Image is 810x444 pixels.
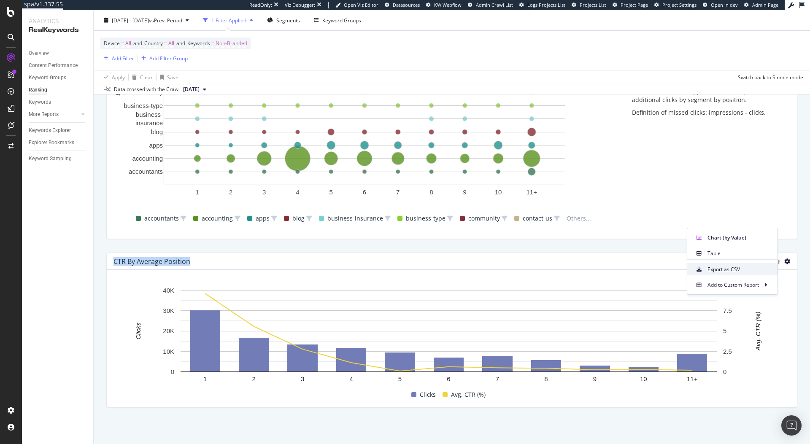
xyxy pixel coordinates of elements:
span: Projects List [580,2,606,8]
text: 7 [396,188,400,196]
span: All [125,38,131,49]
text: accounting [132,155,163,162]
div: Keyword Groups [322,16,361,24]
span: Admin Page [752,2,778,8]
span: blog [292,213,305,223]
div: Save [167,73,178,81]
div: Add Filter Group [149,54,188,62]
button: 1 Filter Applied [200,13,256,27]
div: Explorer Bookmarks [29,138,74,147]
a: Logs Projects List [519,2,565,8]
a: Content Performance [29,61,87,70]
text: 5 [398,375,402,382]
a: Datasources [385,2,420,8]
span: Open Viz Editor [344,2,378,8]
text: 30K [163,307,174,314]
button: Keyword Groups [310,13,364,27]
text: 8 [544,375,548,382]
a: Keyword Groups [29,73,87,82]
span: accountants [144,213,179,223]
button: Add Filter [100,53,134,63]
text: 11+ [687,375,698,382]
div: 1 Filter Applied [211,16,246,24]
text: 6 [447,375,450,382]
button: Add Filter Group [138,53,188,63]
div: ReadOnly: [249,2,272,8]
a: Admin Crawl List [468,2,513,8]
a: Projects List [572,2,606,8]
div: Keyword Groups [29,73,66,82]
span: vs Prev. Period [149,16,182,24]
text: 0 [723,368,726,375]
a: Keyword Sampling [29,154,87,163]
a: Project Page [613,2,648,8]
a: Admin Page [744,2,778,8]
span: Table [707,250,771,257]
button: Clear [129,70,153,84]
text: business- [136,111,163,118]
div: CTR By Average Position [113,257,190,266]
text: 6 [363,188,366,196]
span: KW Webflow [434,2,462,8]
p: This chart identifies opportunities to capture additional clicks by segment by position. [632,87,782,104]
a: Explorer Bookmarks [29,138,87,147]
span: and [133,40,142,47]
span: Avg. CTR (%) [451,390,486,400]
text: 1 [196,188,199,196]
button: Segments [264,13,303,27]
span: Datasources [393,2,420,8]
a: More Reports [29,110,79,119]
text: accountants [129,168,163,175]
div: Ranking [29,86,47,94]
text: 4 [349,375,353,382]
span: All [168,38,174,49]
span: Admin Crawl List [476,2,513,8]
text: 10 [640,375,647,382]
span: Others... [563,213,594,223]
div: Overview [29,49,49,58]
div: Keywords [29,98,51,107]
span: business-type [406,213,445,223]
svg: A chart. [113,286,784,388]
text: business-type [124,102,163,109]
text: insurance [135,119,163,126]
text: 11+ [526,188,537,196]
text: 7 [496,375,499,382]
text: 8 [429,188,433,196]
text: 10K [163,348,174,355]
a: Ranking [29,86,87,94]
text: 7.5 [723,307,732,314]
span: Device [104,40,120,47]
div: More Reports [29,110,59,119]
button: Switch back to Simple mode [734,70,803,84]
p: Definition of missed clicks: impressions - clicks. [632,108,782,117]
span: accounting [202,213,233,223]
span: apps [256,213,270,223]
text: 2.5 [723,348,732,355]
text: 5 [723,328,726,335]
span: Chart (by Value) [707,234,771,242]
div: Data crossed with the Crawl [114,86,180,93]
span: Export as CSV [707,266,771,273]
a: Open in dev [703,2,738,8]
a: Overview [29,49,87,58]
span: Clicks [420,390,436,400]
text: 40K [163,287,174,294]
span: contact-us [523,213,552,223]
a: Open Viz Editor [335,2,378,8]
span: Project Settings [662,2,697,8]
text: 5 [329,188,333,196]
span: Logs Projects List [527,2,565,8]
text: blog [151,129,163,136]
span: [DATE] - [DATE] [112,16,149,24]
text: 2 [252,375,256,382]
div: Analytics [29,17,86,25]
span: business-insurance [327,213,383,223]
div: Keyword Sampling [29,154,72,163]
div: Clear [140,73,153,81]
div: Add Filter [112,54,134,62]
text: apps [149,142,163,149]
span: 2025 Sep. 19th [183,86,200,93]
div: Keywords Explorer [29,126,71,135]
